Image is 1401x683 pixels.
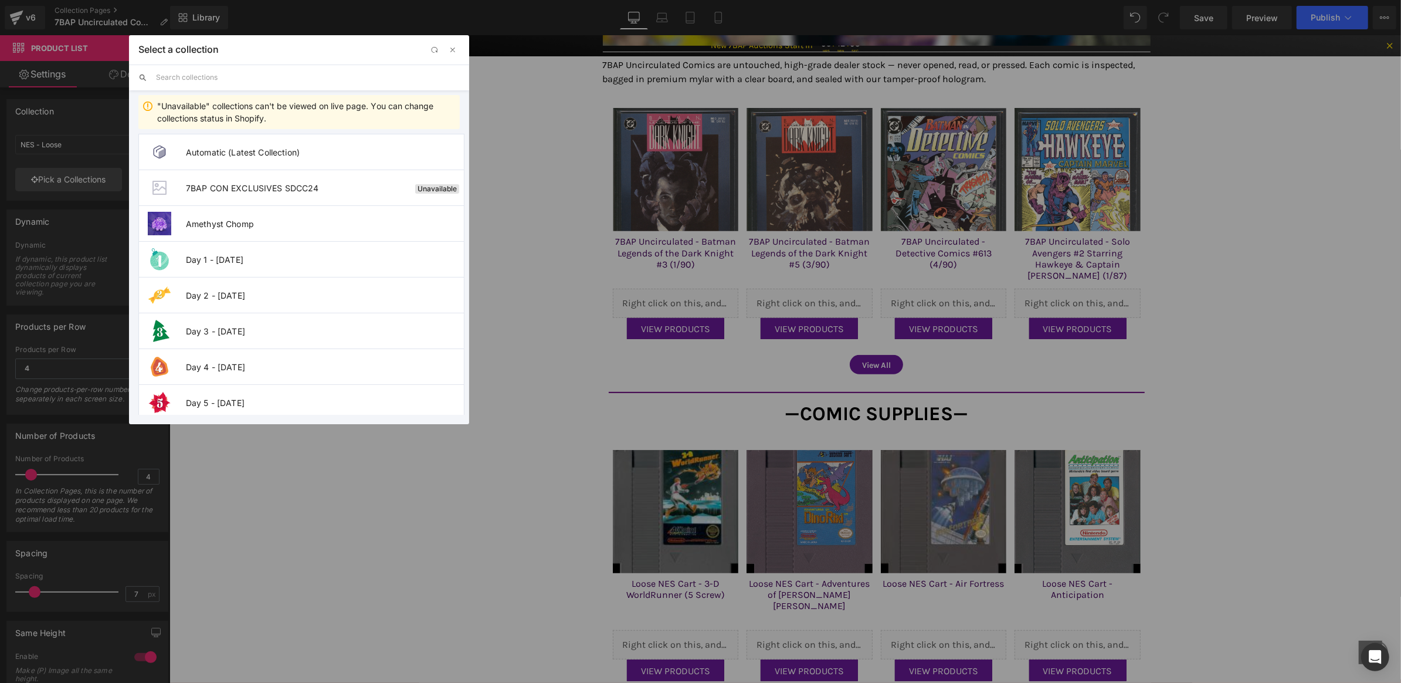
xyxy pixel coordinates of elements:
span: View Products [874,630,943,641]
input: Search collections [156,65,460,90]
span: View Products [739,630,809,641]
span: Day 2 - [DATE] [186,290,464,300]
span: View Products [605,630,674,641]
div: "Unavailable" collections can't be viewed on live page. You can change collections status in Shop... [157,100,455,124]
span: Day 4 - [DATE] [186,362,464,372]
img: 12_20_40x40.png [148,283,171,307]
span: View Products [739,288,809,299]
span: Day 5 - [DATE] [186,398,464,408]
img: 7BAP Uncirculated - Batman Legends of the Dark Knight #5 (3/90) [577,73,703,248]
a: View Products [457,624,555,646]
a: View Products [860,624,957,646]
a: View All [680,320,734,339]
img: 12_19_40x40.png [148,248,171,271]
p: Select a collection [138,43,219,55]
a: Loose NES Cart - Adventures of [PERSON_NAME] [PERSON_NAME] [577,543,703,589]
span: 7BAP CON EXCLUSIVES SDCC24 [186,183,411,193]
span: View All [693,325,721,335]
span: Unavailable [415,184,459,194]
p: 7BAP Uncirculated Comics are untouched, high-grade dealer stock — never opened, read, or pressed.... [433,23,982,51]
img: 7BAP Uncirculated - Batman Legends of the Dark Knight #3 (1/90) [443,73,569,251]
img: Loose NES Cart - Air Fortress [711,415,837,554]
img: 12_22_40x40.png [148,355,171,378]
a: View Products [591,283,688,305]
span: View Products [874,288,943,299]
img: 12_21_40x40.png [148,319,171,343]
a: Back to top [1189,606,1213,629]
span: —Comic supplies— [615,367,799,390]
img: AmethystChomp_Collection_40x40.jpg [148,212,171,235]
a: View Products [860,283,957,305]
span: View Products [605,288,674,299]
img: Loose NES Cart - 3-D WorldRunner (5 Screw) [443,415,569,554]
span: View Products [471,288,541,299]
img: 7BAP Uncirculated - Solo Avengers #2 Starring Hawkeye & Captain Marvel (1/87) [845,73,971,256]
a: 7BAP Uncirculated - Batman Legends of the Dark Knight #3 (1/90) [443,201,569,246]
img: Loose NES Cart - Anticipation [845,415,971,555]
a: View Products [725,624,823,646]
a: View Products [457,283,555,305]
span: Automatic (Latest Collection) [186,147,464,157]
a: View Products [725,283,823,305]
a: Loose NES Cart - 3-D WorldRunner (5 Screw) [443,543,569,589]
img: 7BAP Uncirculated - Detective Comics #613 (4/90) [711,73,837,255]
a: Loose NES Cart - Air Fortress [714,543,835,589]
a: View Products [591,624,688,646]
a: Loose NES Cart - Anticipation [845,543,971,589]
img: 12_23_40x40.png [148,391,171,414]
div: Open Intercom Messenger [1361,643,1389,671]
a: 7BAP Uncirculated - Solo Avengers #2 Starring Hawkeye & Captain [PERSON_NAME] (1/87) [845,201,971,246]
a: 7BAP Uncirculated - Batman Legends of the Dark Knight #5 (3/90) [577,201,703,246]
span: Amethyst Chomp [186,219,464,229]
span: Day 1 - [DATE] [186,255,464,265]
img: Loose NES Cart - Adventures of Dino Riki [577,415,703,555]
a: 7BAP Uncirculated - Detective Comics #613 (4/90) [711,201,837,246]
span: View Products [471,630,541,641]
a: Close [1215,5,1226,16]
span: Day 3 - [DATE] [186,326,464,336]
